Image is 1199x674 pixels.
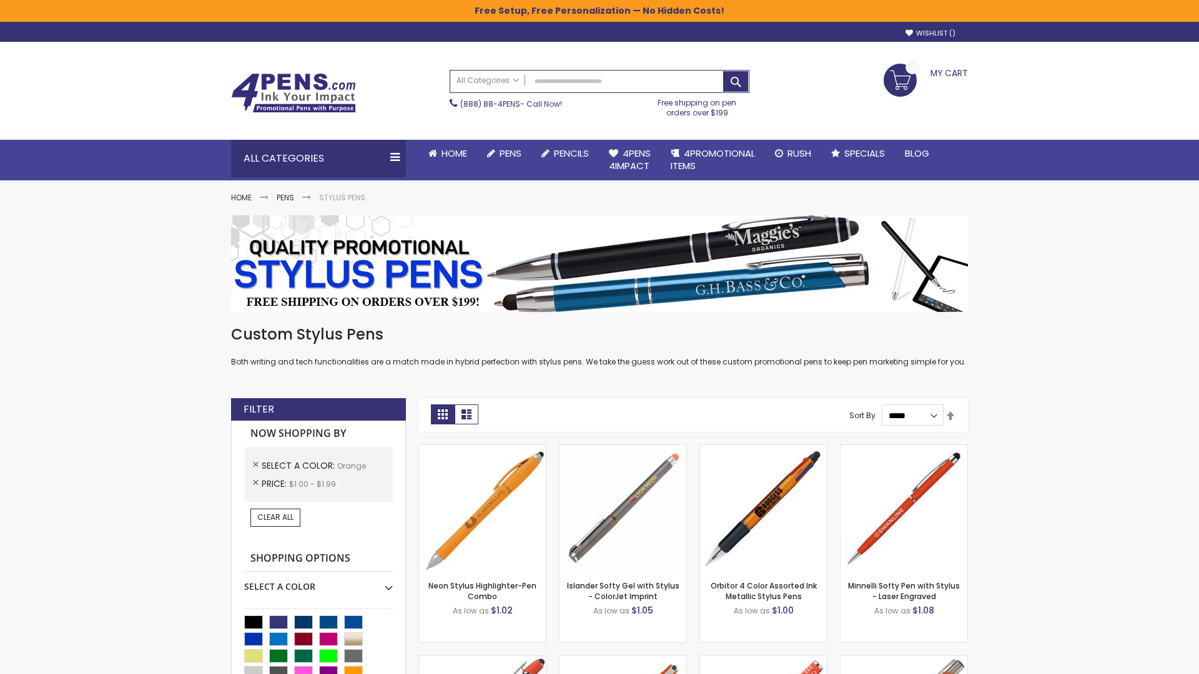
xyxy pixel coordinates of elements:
[849,410,876,421] label: Sort By
[442,147,467,160] span: Home
[460,99,520,109] a: (888) 88-4PENS
[631,604,653,617] span: $1.05
[560,444,686,455] a: Islander Softy Gel with Stylus - ColorJet Imprint-Orange
[231,192,252,203] a: Home
[319,192,365,203] strong: Stylus Pens
[453,605,489,616] span: As low as
[250,509,300,526] a: Clear All
[895,140,939,167] a: Blog
[765,140,821,167] a: Rush
[848,580,960,601] a: Minnelli Softy Pen with Stylus - Laser Engraved
[841,445,967,572] img: Minnelli Softy Pen with Stylus - Laser Engraved-Orange
[262,477,289,490] span: Price
[841,655,967,666] a: Tres-Chic Softy Brights with Stylus Pen - Laser-Orange
[734,605,770,616] span: As low as
[844,147,885,160] span: Specials
[244,545,393,572] strong: Shopping Options
[700,655,827,666] a: Marin Softy Pen with Stylus - Laser Engraved-Orange
[841,444,967,455] a: Minnelli Softy Pen with Stylus - Laser Engraved-Orange
[531,140,599,167] a: Pencils
[337,461,366,471] span: Orange
[231,325,968,368] div: Both writing and tech functionalities are a match made in hybrid perfection with stylus pens. We ...
[500,147,521,160] span: Pens
[419,655,546,666] a: 4P-MS8B-Orange
[905,147,929,160] span: Blog
[419,445,546,572] img: Neon Stylus Highlighter-Pen Combo-Orange
[912,604,934,617] span: $1.08
[905,29,955,38] a: Wishlist
[431,404,455,424] strong: Grid
[671,147,755,172] span: 4PROMOTIONAL ITEMS
[560,445,686,572] img: Islander Softy Gel with Stylus - ColorJet Imprint-Orange
[419,444,546,455] a: Neon Stylus Highlighter-Pen Combo-Orange
[231,73,356,113] img: 4Pens Custom Pens and Promotional Products
[277,192,294,203] a: Pens
[231,215,968,312] img: Stylus Pens
[428,580,536,601] a: Neon Stylus Highlighter-Pen Combo
[593,605,629,616] span: As low as
[231,325,968,344] h1: Custom Stylus Pens
[711,580,817,601] a: Orbitor 4 Color Assorted Ink Metallic Stylus Pens
[661,140,765,180] a: 4PROMOTIONALITEMS
[609,147,651,172] span: 4Pens 4impact
[450,71,525,91] a: All Categories
[821,140,895,167] a: Specials
[567,580,679,601] a: Islander Softy Gel with Stylus - ColorJet Imprint
[244,403,274,416] strong: Filter
[560,655,686,666] a: Avendale Velvet Touch Stylus Gel Pen-Orange
[700,444,827,455] a: Orbitor 4 Color Assorted Ink Metallic Stylus Pens-Orange
[289,479,336,489] span: $1.00 - $1.99
[257,512,294,522] span: Clear All
[460,99,562,109] span: - Call Now!
[418,140,477,167] a: Home
[599,140,661,180] a: 4Pens4impact
[456,76,519,85] span: All Categories
[231,140,406,177] div: All Categories
[244,572,393,593] div: Select A Color
[787,147,811,160] span: Rush
[244,421,393,447] strong: Now Shopping by
[554,147,589,160] span: Pencils
[874,605,910,616] span: As low as
[262,459,337,472] span: Select A Color
[645,93,750,118] div: Free shipping on pen orders over $199
[700,445,827,572] img: Orbitor 4 Color Assorted Ink Metallic Stylus Pens-Orange
[491,604,513,617] span: $1.02
[477,140,531,167] a: Pens
[772,604,794,617] span: $1.00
